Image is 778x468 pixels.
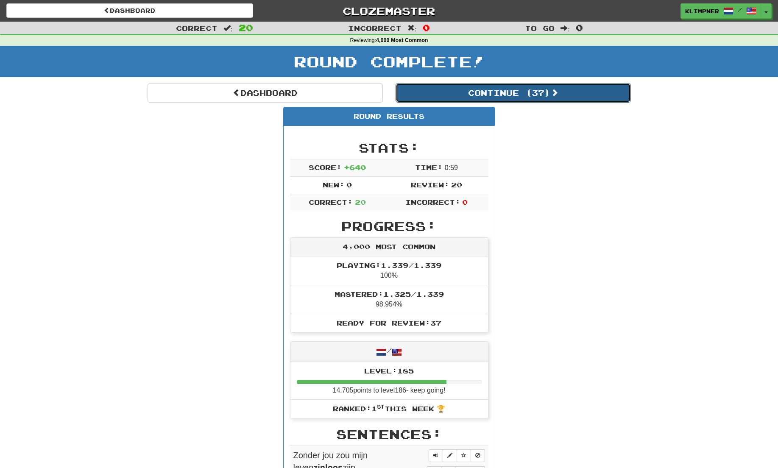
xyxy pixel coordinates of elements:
[290,362,488,400] li: 14.705 points to level 186 - keep going!
[457,449,471,462] button: Toggle favorite
[376,37,428,43] strong: 4,000 Most Common
[429,449,485,462] div: Sentence controls
[148,83,383,103] a: Dashboard
[223,25,233,32] span: :
[333,404,434,412] span: Ranked: 1 this week
[560,25,570,32] span: :
[290,256,488,285] li: 100%
[451,181,462,189] span: 20
[290,427,488,441] h2: Sentences:
[337,261,441,269] span: Playing: 1.339 / 1.339
[309,198,353,206] span: Correct:
[423,22,430,33] span: 0
[471,449,485,462] button: Toggle ignore
[377,404,385,409] sup: st
[290,219,488,233] h2: Progress:
[685,7,719,15] span: klimpner
[445,164,458,171] span: 0 : 59
[396,83,631,103] button: Continue (37)
[525,24,555,32] span: To go
[437,405,445,412] span: 🏆
[290,285,488,314] li: 98.954%
[309,163,342,171] span: Score:
[239,22,253,33] span: 20
[405,198,460,206] span: Incorrect:
[355,198,366,206] span: 20
[6,3,253,18] a: Dashboard
[290,342,488,362] div: /
[323,181,345,189] span: New:
[415,163,443,171] span: Time:
[429,449,443,462] button: Play sentence audio
[576,22,583,33] span: 0
[337,319,441,327] span: Ready for Review: 37
[335,290,444,298] span: Mastered: 1.325 / 1.339
[3,53,775,70] h1: Round Complete!
[738,7,742,13] span: /
[290,141,488,155] h2: Stats:
[176,24,218,32] span: Correct
[680,3,761,19] a: klimpner /
[364,367,414,375] span: Level: 185
[407,25,417,32] span: :
[443,449,457,462] button: Edit sentence
[348,24,402,32] span: Incorrect
[290,238,488,256] div: 4,000 Most Common
[266,3,513,18] a: Clozemaster
[346,181,352,189] span: 0
[284,107,495,126] div: Round Results
[462,198,468,206] span: 0
[344,163,366,171] span: + 640
[411,181,449,189] span: Review:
